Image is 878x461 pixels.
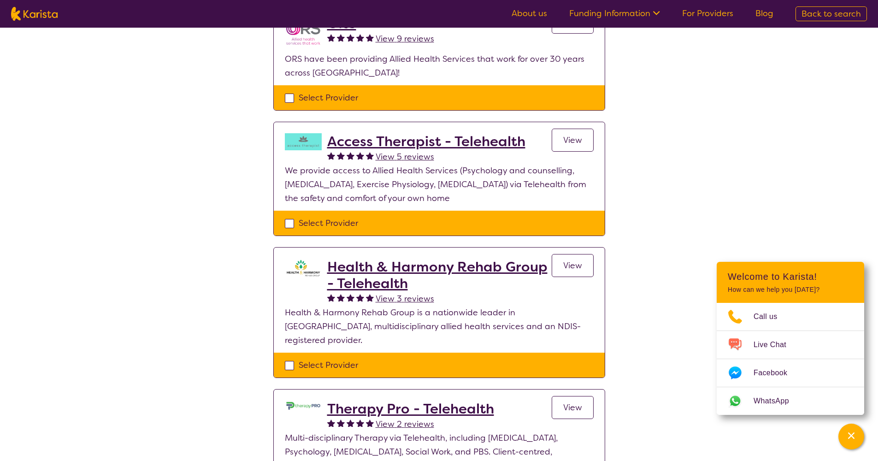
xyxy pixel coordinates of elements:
[754,394,800,408] span: WhatsApp
[285,306,594,347] p: Health & Harmony Rehab Group is a nationwide leader in [GEOGRAPHIC_DATA], multidisciplinary allie...
[552,254,594,277] a: View
[512,8,547,19] a: About us
[717,387,864,415] a: Web link opens in a new tab.
[754,338,797,352] span: Live Chat
[356,294,364,301] img: fullstar
[376,292,434,306] a: View 3 reviews
[682,8,733,19] a: For Providers
[366,34,374,41] img: fullstar
[356,34,364,41] img: fullstar
[327,419,335,427] img: fullstar
[327,294,335,301] img: fullstar
[337,34,345,41] img: fullstar
[347,152,354,160] img: fullstar
[285,133,322,150] img: hzy3j6chfzohyvwdpojv.png
[285,164,594,205] p: We provide access to Allied Health Services (Psychology and counselling, [MEDICAL_DATA], Exercise...
[285,401,322,411] img: lehxprcbtunjcwin5sb4.jpg
[838,424,864,449] button: Channel Menu
[376,293,434,304] span: View 3 reviews
[356,419,364,427] img: fullstar
[356,152,364,160] img: fullstar
[347,34,354,41] img: fullstar
[376,33,434,44] span: View 9 reviews
[285,259,322,277] img: ztak9tblhgtrn1fit8ap.png
[337,419,345,427] img: fullstar
[552,396,594,419] a: View
[796,6,867,21] a: Back to search
[366,294,374,301] img: fullstar
[754,310,789,324] span: Call us
[347,294,354,301] img: fullstar
[327,259,552,292] a: Health & Harmony Rehab Group - Telehealth
[376,151,434,162] span: View 5 reviews
[563,135,582,146] span: View
[728,271,853,282] h2: Welcome to Karista!
[327,34,335,41] img: fullstar
[11,7,58,21] img: Karista logo
[376,417,434,431] a: View 2 reviews
[327,152,335,160] img: fullstar
[755,8,773,19] a: Blog
[366,419,374,427] img: fullstar
[376,419,434,430] span: View 2 reviews
[569,8,660,19] a: Funding Information
[327,133,525,150] a: Access Therapist - Telehealth
[366,152,374,160] img: fullstar
[717,262,864,415] div: Channel Menu
[337,152,345,160] img: fullstar
[563,260,582,271] span: View
[347,419,354,427] img: fullstar
[285,52,594,80] p: ORS have been providing Allied Health Services that work for over 30 years across [GEOGRAPHIC_DATA]!
[376,150,434,164] a: View 5 reviews
[728,286,853,294] p: How can we help you [DATE]?
[285,15,322,52] img: nspbnteb0roocrxnmwip.png
[563,402,582,413] span: View
[337,294,345,301] img: fullstar
[376,32,434,46] a: View 9 reviews
[801,8,861,19] span: Back to search
[717,303,864,415] ul: Choose channel
[552,129,594,152] a: View
[754,366,798,380] span: Facebook
[327,401,494,417] a: Therapy Pro - Telehealth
